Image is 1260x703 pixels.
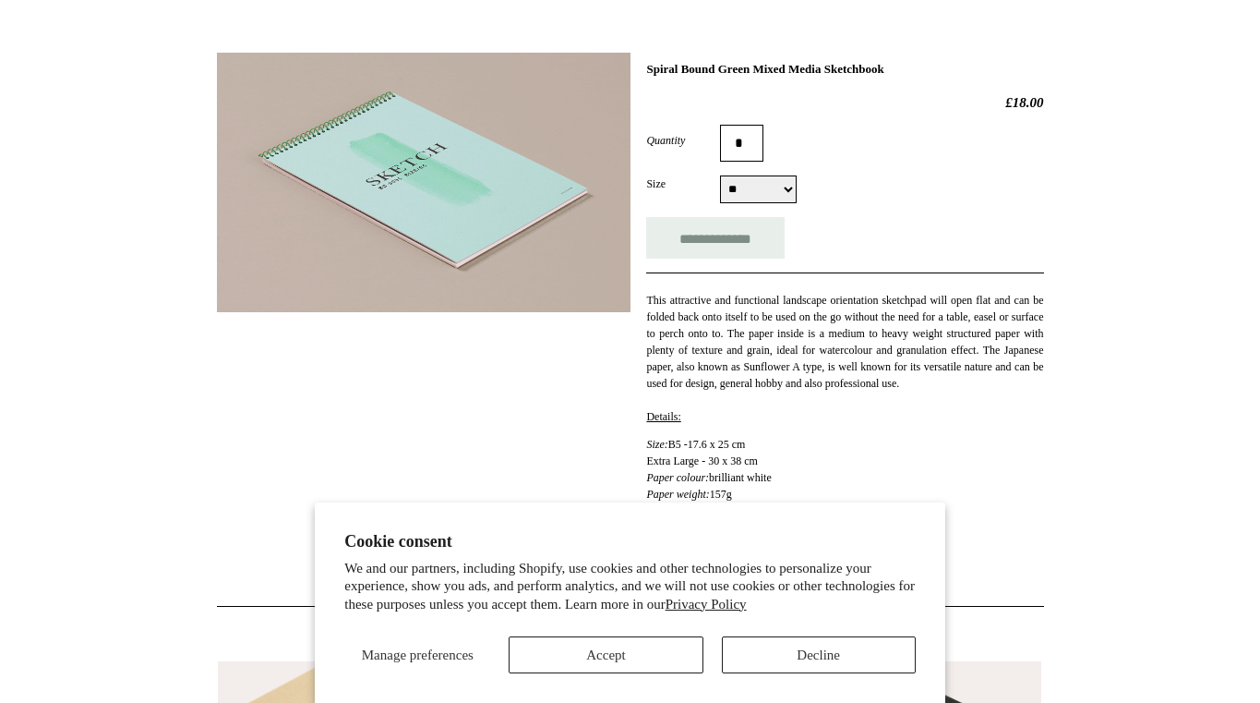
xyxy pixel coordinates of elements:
[646,488,709,501] em: Paper weight:
[344,532,916,551] h2: Cookie consent
[646,438,771,517] span: B5 - brilliant white 157g 17 sheets
[666,597,747,612] a: Privacy Policy
[646,438,667,451] em: Size:
[646,176,720,192] label: Size
[646,410,680,423] span: Details:
[509,636,702,673] button: Accept
[362,648,474,662] span: Manage preferences
[646,94,1043,111] h2: £18.00
[344,560,916,614] p: We and our partners, including Shopify, use cookies and other technologies to personalize your ex...
[646,471,709,484] em: Paper colour:
[217,53,630,312] img: Spiral Bound Green Mixed Media Sketchbook
[646,294,1043,390] span: This attractive and functional landscape orientation sketchpad will open flat and can be folded b...
[344,636,490,673] button: Manage preferences
[646,438,757,467] span: 17.6 x 25 cm Extra Large - 30 x 38 cm
[646,62,1043,77] h1: Spiral Bound Green Mixed Media Sketchbook
[722,636,916,673] button: Decline
[169,625,1092,640] h4: Related Products
[646,132,720,149] label: Quantity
